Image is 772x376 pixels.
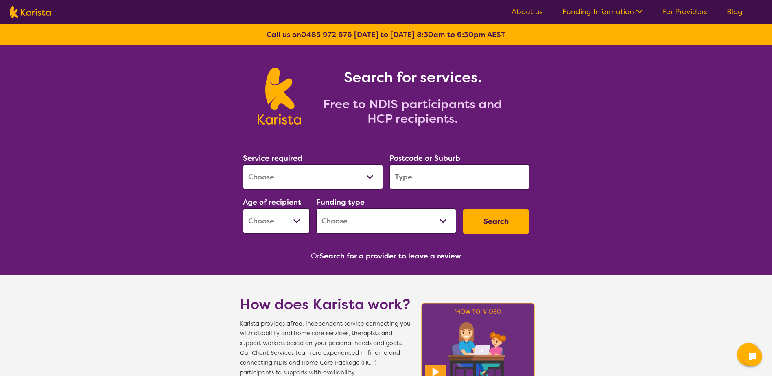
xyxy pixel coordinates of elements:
button: Channel Menu [737,343,760,366]
img: Karista logo [258,68,301,125]
a: About us [512,7,543,17]
label: Funding type [316,197,365,207]
a: Funding Information [562,7,643,17]
a: 0485 972 676 [301,30,352,39]
h1: How does Karista work? [240,295,411,314]
img: Karista logo [10,6,51,18]
button: Search for a provider to leave a review [319,250,461,262]
a: For Providers [662,7,707,17]
label: Postcode or Suburb [389,153,460,163]
button: Search [463,209,529,234]
a: Blog [727,7,743,17]
input: Type [389,164,529,190]
b: Call us on [DATE] to [DATE] 8:30am to 6:30pm AEST [267,30,505,39]
b: free [290,320,302,328]
label: Service required [243,153,302,163]
h1: Search for services. [311,68,514,87]
label: Age of recipient [243,197,301,207]
span: Or [311,250,319,262]
h2: Free to NDIS participants and HCP recipients. [311,97,514,126]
